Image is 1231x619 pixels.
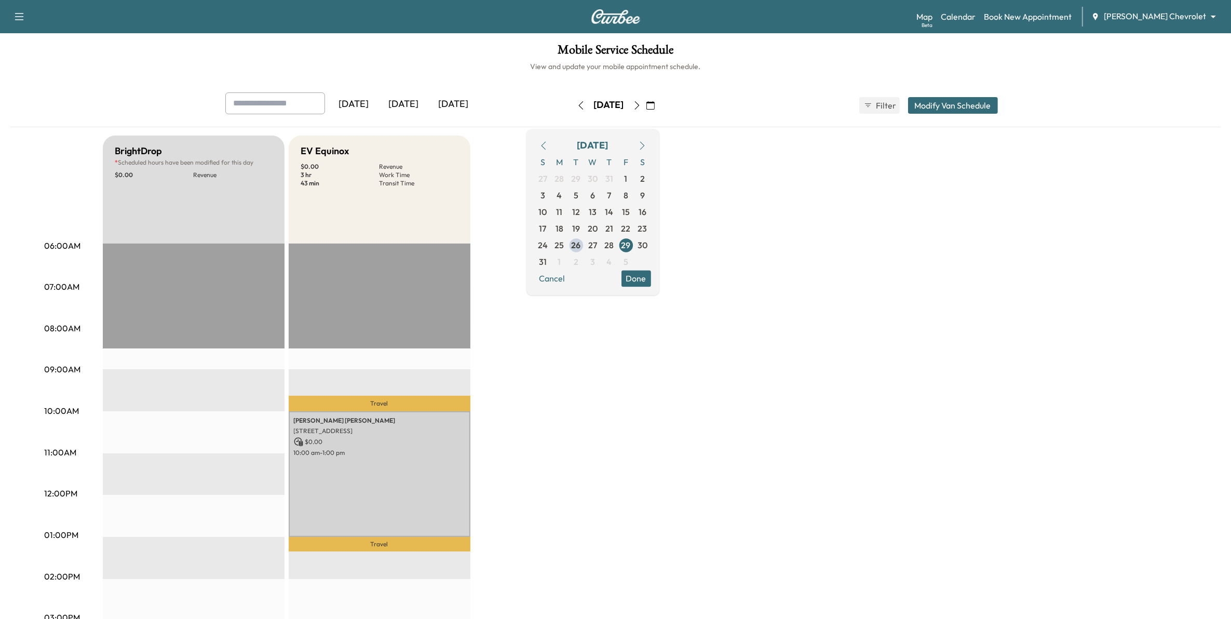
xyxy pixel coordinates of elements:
p: Travel [289,396,470,411]
p: $ 0.00 [301,163,380,171]
span: Filter [876,99,895,112]
span: 19 [572,222,580,235]
span: 12 [572,206,580,218]
span: 31 [539,255,547,268]
span: 3 [590,255,595,268]
p: Revenue [380,163,458,171]
span: 26 [572,239,581,251]
p: 08:00AM [45,322,81,334]
p: 3 hr [301,171,380,179]
span: 16 [639,206,646,218]
div: [DATE] [329,92,379,116]
a: Calendar [941,10,976,23]
span: 27 [538,172,547,185]
span: 28 [605,239,614,251]
span: 5 [574,189,578,201]
p: 11:00AM [45,446,77,459]
span: 3 [540,189,545,201]
span: 21 [605,222,613,235]
span: T [601,154,618,170]
span: 28 [555,172,564,185]
a: MapBeta [916,10,932,23]
div: [DATE] [577,138,608,153]
div: [DATE] [594,99,624,112]
span: 27 [588,239,597,251]
span: 29 [572,172,581,185]
p: 09:00AM [45,363,81,375]
span: 7 [607,189,612,201]
p: $ 0.00 [115,171,194,179]
h1: Mobile Service Schedule [10,44,1221,61]
p: [STREET_ADDRESS] [294,427,465,435]
p: 02:00PM [45,570,80,583]
span: 8 [624,189,628,201]
span: 4 [557,189,562,201]
p: $ 0.00 [294,437,465,447]
span: 14 [605,206,614,218]
p: [PERSON_NAME] [PERSON_NAME] [294,416,465,425]
span: 4 [607,255,612,268]
span: T [568,154,585,170]
div: [DATE] [429,92,479,116]
p: 10:00AM [45,405,79,417]
h5: BrightDrop [115,144,163,158]
span: 2 [640,172,645,185]
p: 07:00AM [45,280,80,293]
span: 10 [539,206,547,218]
span: 13 [589,206,597,218]
span: 2 [574,255,578,268]
span: 23 [638,222,647,235]
p: 01:00PM [45,529,79,541]
p: 43 min [301,179,380,187]
span: 24 [538,239,548,251]
span: 20 [588,222,598,235]
span: 25 [555,239,564,251]
span: 30 [588,172,598,185]
a: Book New Appointment [984,10,1072,23]
button: Modify Van Schedule [908,97,998,114]
span: M [551,154,568,170]
div: [DATE] [379,92,429,116]
div: Beta [922,21,932,29]
h5: EV Equinox [301,144,349,158]
img: Curbee Logo [591,9,641,24]
span: W [585,154,601,170]
span: 17 [539,222,547,235]
span: 31 [605,172,613,185]
span: [PERSON_NAME] Chevrolet [1104,10,1206,22]
button: Cancel [535,270,570,287]
button: Done [621,270,651,287]
span: 9 [640,189,645,201]
span: 1 [558,255,561,268]
p: 12:00PM [45,487,78,500]
span: F [618,154,634,170]
h6: View and update your mobile appointment schedule. [10,61,1221,72]
p: Transit Time [380,179,458,187]
span: 15 [622,206,630,218]
p: Travel [289,537,470,551]
p: Revenue [194,171,272,179]
p: 06:00AM [45,239,81,252]
span: 22 [621,222,631,235]
p: Work Time [380,171,458,179]
span: 11 [557,206,563,218]
p: 10:00 am - 1:00 pm [294,449,465,457]
span: 5 [624,255,628,268]
span: 30 [638,239,647,251]
span: 1 [625,172,628,185]
span: 29 [621,239,631,251]
span: 18 [556,222,563,235]
span: 6 [590,189,595,201]
span: S [634,154,651,170]
button: Filter [859,97,900,114]
p: Scheduled hours have been modified for this day [115,158,272,167]
span: S [535,154,551,170]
